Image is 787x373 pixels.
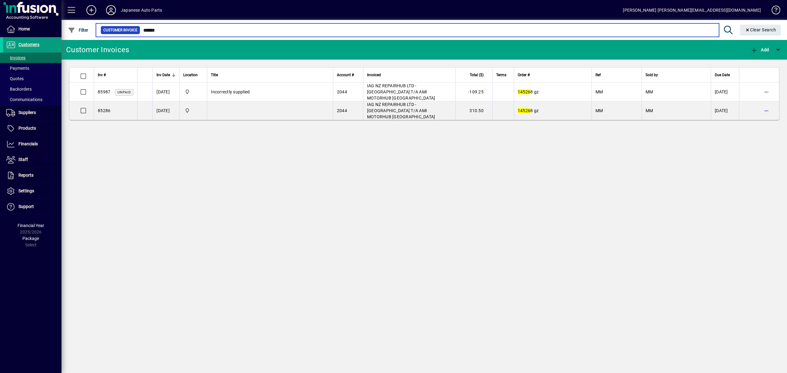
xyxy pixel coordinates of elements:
span: IAG NZ REPAIRHUB LTD - [GEOGRAPHIC_DATA] T/A AMI MOTORHUB [GEOGRAPHIC_DATA] [367,83,435,100]
span: Add [750,47,769,52]
div: Ref [595,72,638,78]
span: MM [595,108,603,113]
button: Clear [740,25,781,36]
span: 2044 [337,89,347,94]
div: Customer Invoices [66,45,129,55]
td: [DATE] [152,83,179,101]
div: Location [183,72,203,78]
a: Communications [3,94,61,105]
a: Financials [3,136,61,152]
td: 310.50 [455,101,492,120]
button: Profile [101,5,121,16]
span: 2044 [337,108,347,113]
a: Products [3,121,61,136]
span: Package [22,236,39,241]
span: Order # [518,72,530,78]
div: Invoiced [367,72,452,78]
div: Sold by [646,72,707,78]
span: Location [183,72,198,78]
span: Customer Invoice [103,27,137,33]
button: Filter [66,25,90,36]
a: Knowledge Base [767,1,779,21]
span: Settings [18,188,34,193]
span: Quotes [6,76,24,81]
a: Staff [3,152,61,167]
span: Unpaid [117,90,131,94]
span: Support [18,204,34,209]
div: Account # [337,72,359,78]
span: Suppliers [18,110,36,115]
td: [DATE] [711,83,739,101]
div: Inv # [98,72,133,78]
span: MM [646,108,653,113]
span: MM [646,89,653,94]
td: [DATE] [152,101,179,120]
div: Order # [518,72,588,78]
button: More options [761,87,771,97]
div: Japanese Auto Parts [121,5,162,15]
div: Title [211,72,329,78]
span: Due Date [715,72,730,78]
a: Support [3,199,61,214]
div: Due Date [715,72,735,78]
span: IAG NZ REPAIRHUB LTD - [GEOGRAPHIC_DATA] T/A AMI MOTORHUB [GEOGRAPHIC_DATA] [367,102,435,119]
span: Central [183,107,203,114]
span: Financials [18,141,38,146]
span: Central [183,88,203,95]
div: Inv Date [156,72,176,78]
span: 85286 [98,108,110,113]
a: Suppliers [3,105,61,120]
a: Home [3,22,61,37]
span: 85987 [98,89,110,94]
span: Title [211,72,218,78]
span: Backorders [6,87,32,92]
span: Inv # [98,72,106,78]
span: Payments [6,66,29,71]
span: Financial Year [18,223,44,228]
span: Invoiced [367,72,381,78]
span: Filter [68,28,89,33]
span: Inv Date [156,72,170,78]
span: MM [595,89,603,94]
a: Backorders [3,84,61,94]
span: Reports [18,173,34,178]
a: Quotes [3,73,61,84]
button: More options [761,106,771,116]
span: Customers [18,42,39,47]
span: Sold by [646,72,658,78]
button: Add [81,5,101,16]
a: Settings [3,183,61,199]
span: Home [18,26,30,31]
div: [PERSON_NAME] [PERSON_NAME][EMAIL_ADDRESS][DOMAIN_NAME] [623,5,761,15]
em: 14526 [518,89,530,94]
span: Terms [496,72,506,78]
span: 8 gz [518,89,539,94]
div: Total ($) [459,72,489,78]
span: 8 gz [518,108,539,113]
span: Clear Search [745,27,776,32]
span: Products [18,126,36,131]
td: [DATE] [711,101,739,120]
span: Incorrectly supplied [211,89,250,94]
span: Staff [18,157,28,162]
span: Account # [337,72,354,78]
span: Ref [595,72,601,78]
button: Add [749,44,770,55]
span: Communications [6,97,42,102]
em: 14526 [518,108,530,113]
span: Total ($) [470,72,484,78]
a: Payments [3,63,61,73]
span: Invoices [6,55,26,60]
a: Invoices [3,53,61,63]
a: Reports [3,168,61,183]
td: -109.25 [455,83,492,101]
